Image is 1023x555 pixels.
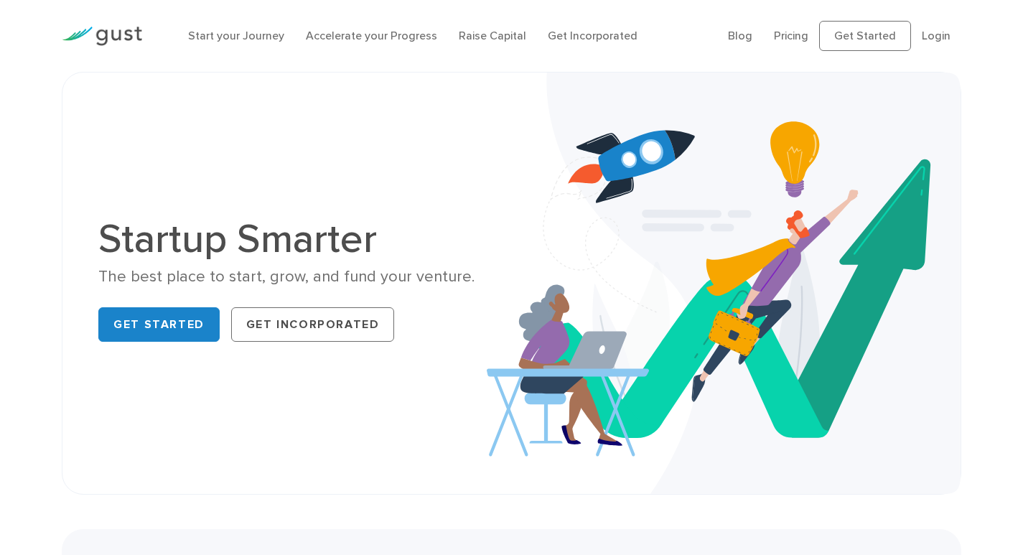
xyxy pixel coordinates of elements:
[728,29,752,42] a: Blog
[98,266,500,287] div: The best place to start, grow, and fund your venture.
[548,29,637,42] a: Get Incorporated
[98,307,220,342] a: Get Started
[487,73,961,494] img: Startup Smarter Hero
[231,307,395,342] a: Get Incorporated
[922,29,950,42] a: Login
[98,219,500,259] h1: Startup Smarter
[774,29,808,42] a: Pricing
[819,21,911,51] a: Get Started
[62,27,142,46] img: Gust Logo
[188,29,284,42] a: Start your Journey
[306,29,437,42] a: Accelerate your Progress
[459,29,526,42] a: Raise Capital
